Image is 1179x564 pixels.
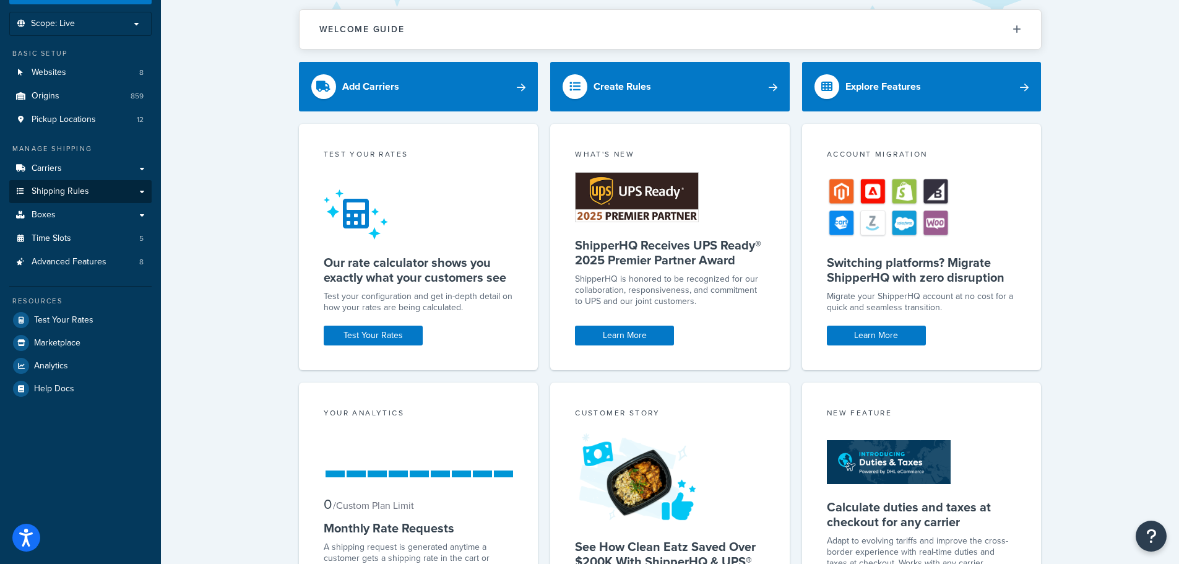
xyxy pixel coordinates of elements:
[9,227,152,250] a: Time Slots5
[131,91,144,102] span: 859
[827,326,926,345] a: Learn More
[575,326,674,345] a: Learn More
[32,67,66,78] span: Websites
[9,332,152,354] a: Marketplace
[9,180,152,203] a: Shipping Rules
[827,255,1017,285] h5: Switching platforms? Migrate ShipperHQ with zero disruption
[34,384,74,394] span: Help Docs
[9,378,152,400] a: Help Docs
[333,498,414,513] small: / Custom Plan Limit
[1136,521,1167,552] button: Open Resource Center
[300,10,1041,49] button: Welcome Guide
[845,78,921,95] div: Explore Features
[9,157,152,180] a: Carriers
[9,61,152,84] a: Websites8
[9,144,152,154] div: Manage Shipping
[9,85,152,108] li: Origins
[139,257,144,267] span: 8
[324,407,514,422] div: Your Analytics
[594,78,651,95] div: Create Rules
[32,210,56,220] span: Boxes
[324,291,514,313] div: Test your configuration and get in-depth detail on how your rates are being calculated.
[575,407,765,422] div: Customer Story
[137,115,144,125] span: 12
[324,494,332,514] span: 0
[324,255,514,285] h5: Our rate calculator shows you exactly what your customers see
[575,149,765,163] div: What's New
[32,233,71,244] span: Time Slots
[299,62,538,111] a: Add Carriers
[139,233,144,244] span: 5
[32,115,96,125] span: Pickup Locations
[9,108,152,131] li: Pickup Locations
[9,48,152,59] div: Basic Setup
[575,274,765,307] p: ShipperHQ is honored to be recognized for our collaboration, responsiveness, and commitment to UP...
[9,251,152,274] a: Advanced Features8
[31,19,75,29] span: Scope: Live
[827,500,1017,529] h5: Calculate duties and taxes at checkout for any carrier
[550,62,790,111] a: Create Rules
[324,149,514,163] div: Test your rates
[324,326,423,345] a: Test Your Rates
[319,25,405,34] h2: Welcome Guide
[139,67,144,78] span: 8
[802,62,1042,111] a: Explore Features
[575,238,765,267] h5: ShipperHQ Receives UPS Ready® 2025 Premier Partner Award
[9,296,152,306] div: Resources
[32,163,62,174] span: Carriers
[827,149,1017,163] div: Account Migration
[34,338,80,349] span: Marketplace
[34,361,68,371] span: Analytics
[9,108,152,131] a: Pickup Locations12
[9,85,152,108] a: Origins859
[827,407,1017,422] div: New Feature
[9,355,152,377] a: Analytics
[9,251,152,274] li: Advanced Features
[342,78,399,95] div: Add Carriers
[32,257,106,267] span: Advanced Features
[32,186,89,197] span: Shipping Rules
[9,227,152,250] li: Time Slots
[9,204,152,227] a: Boxes
[9,61,152,84] li: Websites
[9,309,152,331] a: Test Your Rates
[32,91,59,102] span: Origins
[324,521,514,536] h5: Monthly Rate Requests
[34,315,93,326] span: Test Your Rates
[827,291,1017,313] div: Migrate your ShipperHQ account at no cost for a quick and seamless transition.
